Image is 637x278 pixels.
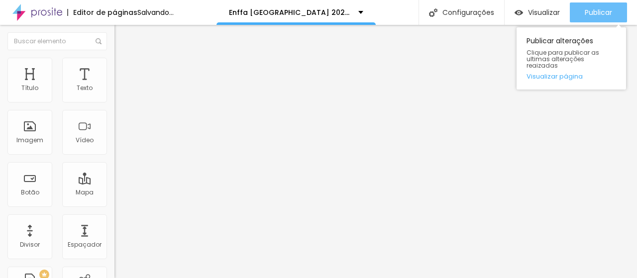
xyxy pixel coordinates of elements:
div: Salvando... [137,9,174,16]
div: Mapa [76,189,94,196]
div: Título [21,85,38,92]
button: Visualizar [505,2,570,22]
img: Icone [96,38,102,44]
div: Botão [21,189,39,196]
div: Texto [77,85,93,92]
a: Visualizar página [527,73,616,80]
input: Buscar elemento [7,32,107,50]
span: Publicar [585,8,612,16]
div: Espaçador [68,241,102,248]
div: Divisor [20,241,40,248]
img: Icone [429,8,437,17]
span: Visualizar [528,8,560,16]
div: Publicar alterações [517,27,626,90]
span: Clique para publicar as ultimas alterações reaizadas [527,49,616,69]
button: Publicar [570,2,627,22]
img: view-1.svg [515,8,523,17]
div: Vídeo [76,137,94,144]
p: Enffa [GEOGRAPHIC_DATA] 2024 - [GEOGRAPHIC_DATA] [229,9,351,16]
div: Imagem [16,137,43,144]
div: Editor de páginas [67,9,137,16]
